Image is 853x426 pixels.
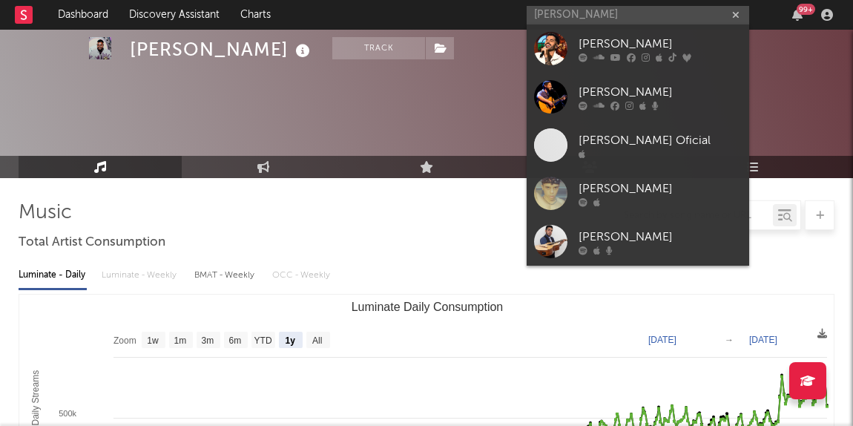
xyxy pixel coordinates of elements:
[113,335,136,346] text: Zoom
[527,217,749,266] a: [PERSON_NAME]
[527,169,749,217] a: [PERSON_NAME]
[579,132,742,150] div: [PERSON_NAME] Oficial
[749,335,777,345] text: [DATE]
[579,229,742,246] div: [PERSON_NAME]
[19,263,87,288] div: Luminate - Daily
[59,409,76,418] text: 500k
[527,6,749,24] input: Search for artists
[130,37,314,62] div: [PERSON_NAME]
[648,335,676,345] text: [DATE]
[725,335,734,345] text: →
[332,37,425,59] button: Track
[579,36,742,53] div: [PERSON_NAME]
[797,4,815,15] div: 99 +
[174,335,187,346] text: 1m
[19,234,165,252] span: Total Artist Consumption
[527,121,749,169] a: [PERSON_NAME] Oficial
[579,180,742,198] div: [PERSON_NAME]
[527,24,749,73] a: [PERSON_NAME]
[312,335,322,346] text: All
[194,263,257,288] div: BMAT - Weekly
[352,301,504,313] text: Luminate Daily Consumption
[579,84,742,102] div: [PERSON_NAME]
[792,9,803,21] button: 99+
[202,335,214,346] text: 3m
[254,335,272,346] text: YTD
[229,335,242,346] text: 6m
[286,335,296,346] text: 1y
[527,73,749,121] a: [PERSON_NAME]
[147,335,159,346] text: 1w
